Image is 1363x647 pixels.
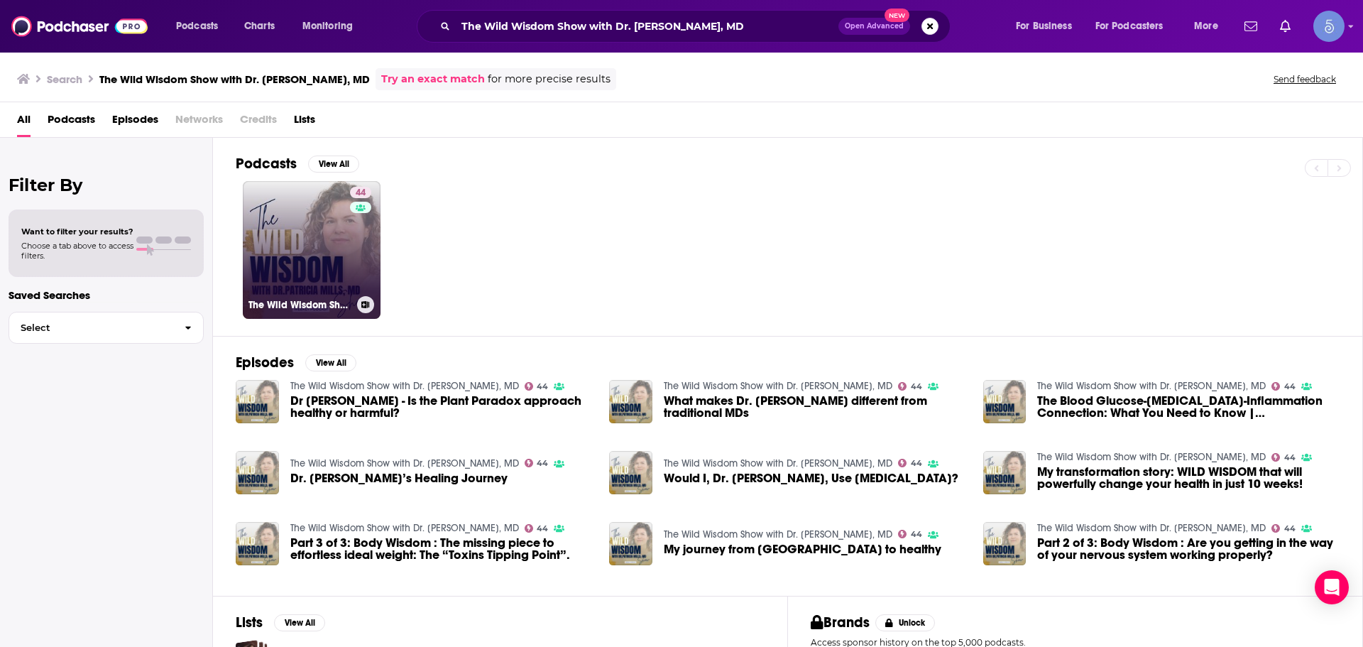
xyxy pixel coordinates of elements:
[235,15,283,38] a: Charts
[525,459,549,467] a: 44
[236,354,356,371] a: EpisodesView All
[911,460,922,467] span: 44
[1037,451,1266,463] a: The Wild Wisdom Show with Dr. Patricia Mills, MD
[290,472,508,484] a: Dr. Patricia’s Healing Journey
[1095,16,1164,36] span: For Podcasters
[9,288,204,302] p: Saved Searches
[1271,382,1296,391] a: 44
[9,312,204,344] button: Select
[302,16,353,36] span: Monitoring
[1271,524,1296,533] a: 44
[609,522,652,565] img: My journey from MD to healthy
[488,71,611,87] span: for more precise results
[898,530,922,538] a: 44
[664,457,892,469] a: The Wild Wisdom Show with Dr. Patricia Mills, MD
[1269,73,1340,85] button: Send feedback
[9,175,204,195] h2: Filter By
[112,108,158,137] a: Episodes
[1313,11,1345,42] button: Show profile menu
[664,528,892,540] a: The Wild Wisdom Show with Dr. Patricia Mills, MD
[17,108,31,137] a: All
[294,108,315,137] a: Lists
[356,186,366,200] span: 44
[664,395,966,419] span: What makes Dr. [PERSON_NAME] different from traditional MDs
[609,380,652,423] img: What makes Dr. Patricia different from traditional MDs
[176,16,218,36] span: Podcasts
[290,537,593,561] a: Part 3 of 3: Body Wisdom : The missing piece to effortless ideal weight: The “Toxins Tipping Point”.
[350,187,371,198] a: 44
[456,15,838,38] input: Search podcasts, credits, & more...
[236,451,279,494] img: Dr. Patricia’s Healing Journey
[983,380,1027,423] img: The Blood Glucose-Hormone Imbalance-Inflammation Connection: What You Need to Know | Dr. Mills, MD
[811,614,870,631] h2: Brands
[1271,453,1296,462] a: 44
[1037,395,1340,419] a: The Blood Glucose-Hormone Imbalance-Inflammation Connection: What You Need to Know | Dr. Mills, MD
[236,354,294,371] h2: Episodes
[537,460,548,467] span: 44
[1037,466,1340,490] a: My transformation story: WILD WISDOM that will powerfully change your health in just 10 weeks!
[1313,11,1345,42] img: User Profile
[236,522,279,565] img: Part 3 of 3: Body Wisdom : The missing piece to effortless ideal weight: The “Toxins Tipping Point”.
[664,543,941,555] span: My journey from [GEOGRAPHIC_DATA] to healthy
[537,384,548,390] span: 44
[21,227,133,236] span: Want to filter your results?
[11,13,148,40] img: Podchaser - Follow, Share and Rate Podcasts
[1184,15,1236,38] button: open menu
[1037,395,1340,419] span: The Blood Glucose-[MEDICAL_DATA]-Inflammation Connection: What You Need to Know | [PERSON_NAME], MD
[1086,15,1184,38] button: open menu
[290,395,593,419] a: Dr Patricia Mills - Is the Plant Paradox approach healthy or harmful?
[983,451,1027,494] img: My transformation story: WILD WISDOM that will powerfully change your health in just 10 weeks!
[48,108,95,137] a: Podcasts
[1274,14,1296,38] a: Show notifications dropdown
[885,9,910,22] span: New
[430,10,964,43] div: Search podcasts, credits, & more...
[1284,526,1296,532] span: 44
[983,522,1027,565] img: Part 2 of 3: Body Wisdom : Are you getting in the way of your nervous system working properly?
[290,380,519,392] a: The Wild Wisdom Show with Dr. Patricia Mills, MD
[664,543,941,555] a: My journey from MD to healthy
[1239,14,1263,38] a: Show notifications dropdown
[838,18,910,35] button: Open AdvancedNew
[240,108,277,137] span: Credits
[1284,384,1296,390] span: 44
[244,16,275,36] span: Charts
[664,472,958,484] a: Would I, Dr. Patricia, Use Hormone Replacement Therapy?
[243,181,381,319] a: 44The Wild Wisdom Show with Dr. [PERSON_NAME], MD
[305,354,356,371] button: View All
[664,395,966,419] a: What makes Dr. Patricia different from traditional MDs
[236,155,359,173] a: PodcastsView All
[308,156,359,173] button: View All
[1037,522,1266,534] a: The Wild Wisdom Show with Dr. Patricia Mills, MD
[664,380,892,392] a: The Wild Wisdom Show with Dr. Patricia Mills, MD
[9,323,173,332] span: Select
[236,614,325,631] a: ListsView All
[290,457,519,469] a: The Wild Wisdom Show with Dr. Patricia Mills, MD
[1315,570,1349,604] div: Open Intercom Messenger
[898,382,922,391] a: 44
[875,614,936,631] button: Unlock
[248,299,351,311] h3: The Wild Wisdom Show with Dr. [PERSON_NAME], MD
[1037,537,1340,561] a: Part 2 of 3: Body Wisdom : Are you getting in the way of your nervous system working properly?
[898,459,922,467] a: 44
[1006,15,1090,38] button: open menu
[525,382,549,391] a: 44
[609,451,652,494] img: Would I, Dr. Patricia, Use Hormone Replacement Therapy?
[21,241,133,261] span: Choose a tab above to access filters.
[236,380,279,423] img: Dr Patricia Mills - Is the Plant Paradox approach healthy or harmful?
[537,526,548,532] span: 44
[274,614,325,631] button: View All
[236,614,263,631] h2: Lists
[1313,11,1345,42] span: Logged in as Spiral5-G1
